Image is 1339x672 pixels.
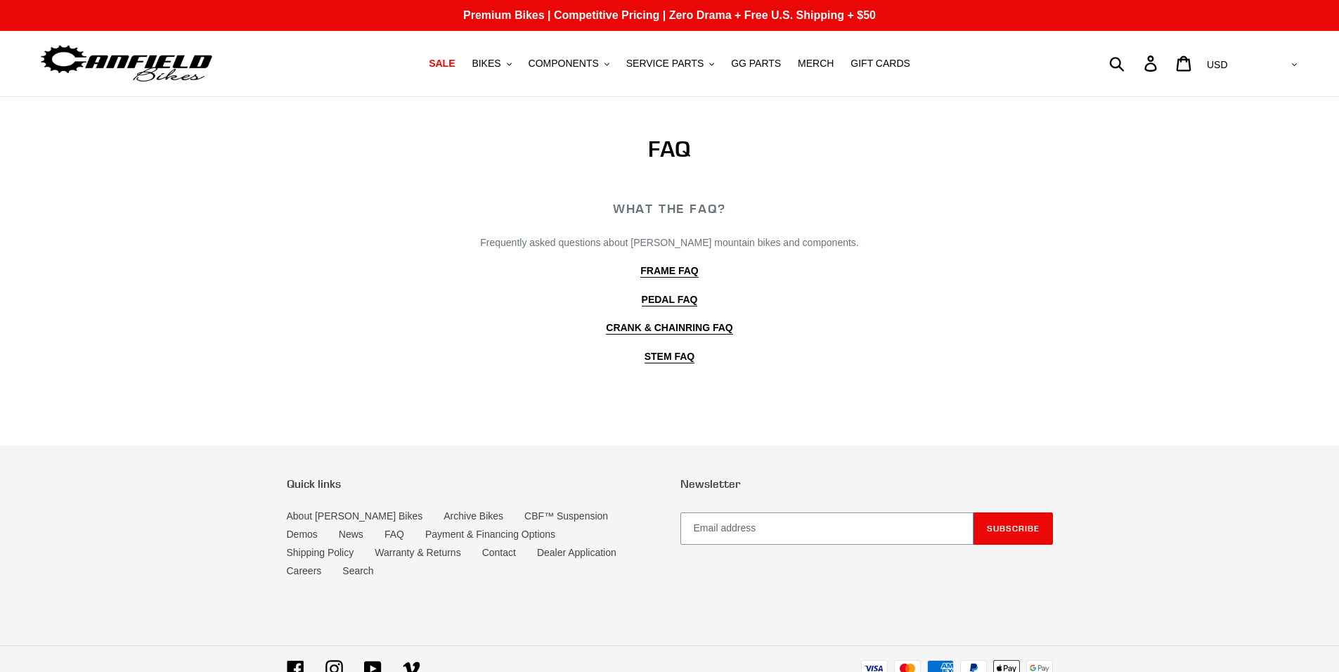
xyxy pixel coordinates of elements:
a: Dealer Application [537,547,616,558]
a: Search [342,565,373,576]
a: Shipping Policy [287,547,354,558]
a: FRAME FAQ [640,265,698,278]
a: Careers [287,565,322,576]
p: Newsletter [680,477,1053,491]
a: Warranty & Returns [375,547,460,558]
span: GG PARTS [731,58,781,70]
a: PEDAL FAQ [642,294,698,306]
p: Frequently asked questions about [PERSON_NAME] mountain bikes and components. [352,235,987,250]
span: BIKES [472,58,500,70]
b: STEM FAQ [645,351,695,362]
b: FRAME FAQ [640,265,698,276]
a: FAQ [384,529,404,540]
input: Email address [680,512,973,545]
strong: WHAT THE FAQ? [613,200,726,217]
span: SERVICE PARTS [626,58,704,70]
a: Payment & Financing Options [425,529,555,540]
span: GIFT CARDS [850,58,910,70]
a: News [339,529,363,540]
button: COMPONENTS [522,54,616,73]
span: COMPONENTS [529,58,599,70]
b: PEDAL FAQ [642,294,698,305]
a: Contact [482,547,516,558]
a: MERCH [791,54,841,73]
a: Demos [287,529,318,540]
img: Canfield Bikes [39,41,214,86]
a: GIFT CARDS [843,54,917,73]
span: Subscribe [987,523,1040,534]
a: SALE [422,54,462,73]
b: CRANK & CHAINRING FAQ [606,322,732,333]
a: STEM FAQ [645,351,695,363]
a: CRANK & CHAINRING FAQ [606,322,732,335]
input: Search [1117,48,1153,79]
a: About [PERSON_NAME] Bikes [287,510,423,522]
a: CBF™ Suspension [524,510,608,522]
button: BIKES [465,54,518,73]
a: GG PARTS [724,54,788,73]
a: Archive Bikes [444,510,503,522]
button: Subscribe [973,512,1053,545]
span: MERCH [798,58,834,70]
button: SERVICE PARTS [619,54,721,73]
p: Quick links [287,477,659,491]
h1: FAQ [352,136,987,162]
span: SALE [429,58,455,70]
